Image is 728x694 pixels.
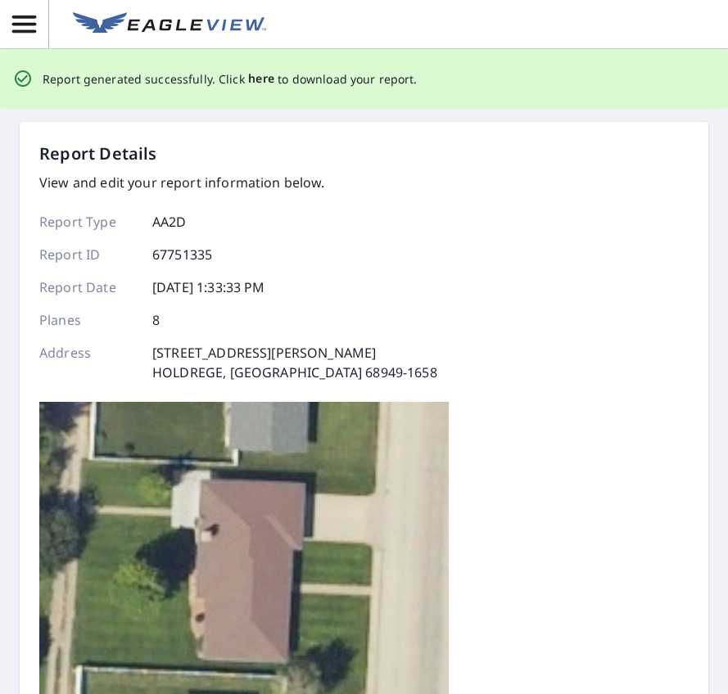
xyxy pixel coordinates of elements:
[248,69,275,89] button: here
[39,173,437,192] p: View and edit your report information below.
[39,142,157,166] p: Report Details
[39,310,138,330] p: Planes
[39,343,138,382] p: Address
[39,245,138,264] p: Report ID
[152,212,187,232] p: AA2D
[152,310,160,330] p: 8
[39,277,138,297] p: Report Date
[152,277,265,297] p: [DATE] 1:33:33 PM
[152,245,212,264] p: 67751335
[73,12,266,37] img: EV Logo
[39,212,138,232] p: Report Type
[43,69,418,89] p: Report generated successfully. Click to download your report.
[152,343,437,382] p: [STREET_ADDRESS][PERSON_NAME] HOLDREGE, [GEOGRAPHIC_DATA] 68949-1658
[63,2,276,47] a: EV Logo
